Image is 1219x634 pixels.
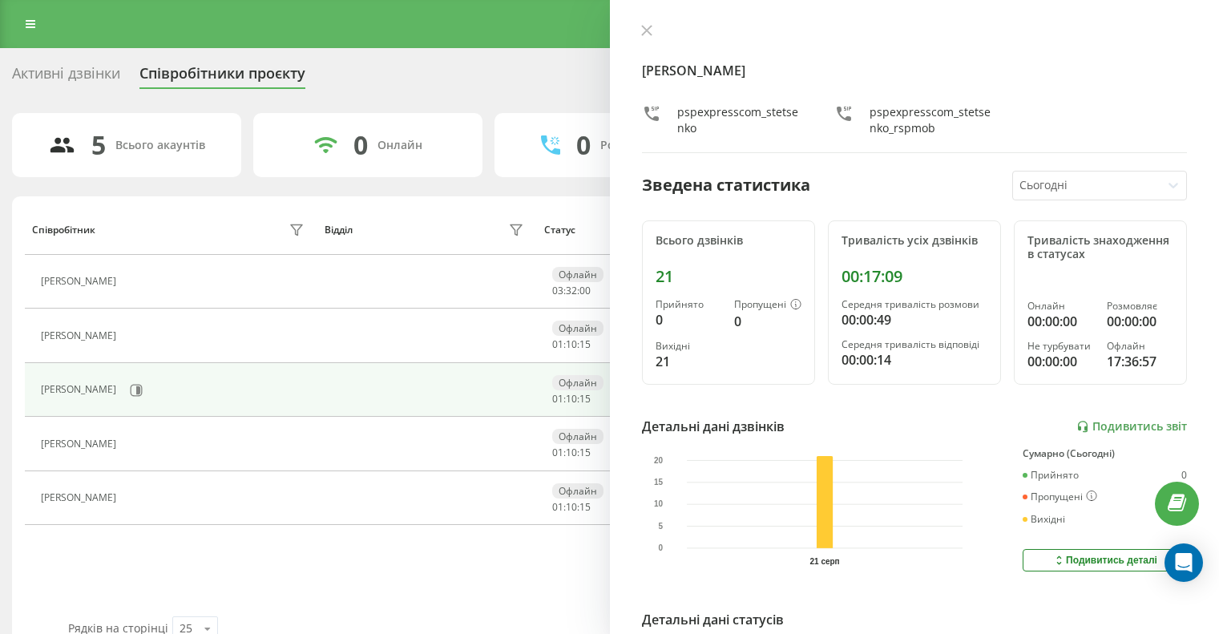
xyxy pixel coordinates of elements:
[552,500,563,514] span: 01
[1107,301,1173,312] div: Розмовляє
[1023,549,1187,571] button: Подивитись деталі
[32,224,95,236] div: Співробітник
[642,417,785,436] div: Детальні дані дзвінків
[654,456,664,465] text: 20
[552,502,591,513] div: : :
[552,429,603,444] div: Офлайн
[552,483,603,499] div: Офлайн
[842,299,987,310] div: Середня тривалість розмови
[654,478,664,487] text: 15
[842,350,987,369] div: 00:00:14
[656,299,721,310] div: Прийнято
[1023,491,1097,503] div: Пропущені
[552,321,603,336] div: Офлайн
[552,394,591,405] div: : :
[552,267,603,282] div: Офлайн
[579,284,591,297] span: 00
[1023,514,1065,525] div: Вихідні
[842,310,987,329] div: 00:00:49
[576,130,591,160] div: 0
[642,610,784,629] div: Детальні дані статусів
[41,384,120,395] div: [PERSON_NAME]
[41,492,120,503] div: [PERSON_NAME]
[41,276,120,287] div: [PERSON_NAME]
[1181,470,1187,481] div: 0
[1107,312,1173,331] div: 00:00:00
[139,65,305,90] div: Співробітники проєкту
[1023,470,1079,481] div: Прийнято
[842,234,987,248] div: Тривалість усіх дзвінків
[1027,352,1094,371] div: 00:00:00
[552,337,563,351] span: 01
[1027,234,1173,261] div: Тривалість знаходження в статусах
[325,224,353,236] div: Відділ
[600,139,678,152] div: Розмовляють
[552,339,591,350] div: : :
[566,500,577,514] span: 10
[579,392,591,406] span: 15
[1027,341,1094,352] div: Не турбувати
[642,61,1188,80] h4: [PERSON_NAME]
[654,500,664,509] text: 10
[579,500,591,514] span: 15
[1052,554,1157,567] div: Подивитись деталі
[656,234,801,248] div: Всього дзвінків
[544,224,575,236] div: Статус
[1165,543,1203,582] div: Open Intercom Messenger
[658,522,663,531] text: 5
[91,130,106,160] div: 5
[552,285,591,297] div: : :
[1023,448,1187,459] div: Сумарно (Сьогодні)
[552,447,591,458] div: : :
[579,446,591,459] span: 15
[1027,312,1094,331] div: 00:00:00
[870,104,995,136] div: pspexpresscom_stetsenko_rspmob
[734,299,801,312] div: Пропущені
[734,312,801,331] div: 0
[41,330,120,341] div: [PERSON_NAME]
[552,392,563,406] span: 01
[656,310,721,329] div: 0
[552,375,603,390] div: Офлайн
[1107,341,1173,352] div: Офлайн
[1107,352,1173,371] div: 17:36:57
[115,139,205,152] div: Всього акаунтів
[566,284,577,297] span: 32
[566,446,577,459] span: 10
[377,139,422,152] div: Онлайн
[579,337,591,351] span: 15
[1076,420,1187,434] a: Подивитись звіт
[353,130,368,160] div: 0
[552,446,563,459] span: 01
[658,544,663,553] text: 0
[642,173,810,197] div: Зведена статистика
[552,284,563,297] span: 03
[656,352,721,371] div: 21
[656,267,801,286] div: 21
[41,438,120,450] div: [PERSON_NAME]
[12,65,120,90] div: Активні дзвінки
[566,392,577,406] span: 10
[656,341,721,352] div: Вихідні
[566,337,577,351] span: 10
[1027,301,1094,312] div: Онлайн
[809,557,839,566] text: 21 серп
[842,267,987,286] div: 00:17:09
[842,339,987,350] div: Середня тривалість відповіді
[677,104,802,136] div: pspexpresscom_stetsenko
